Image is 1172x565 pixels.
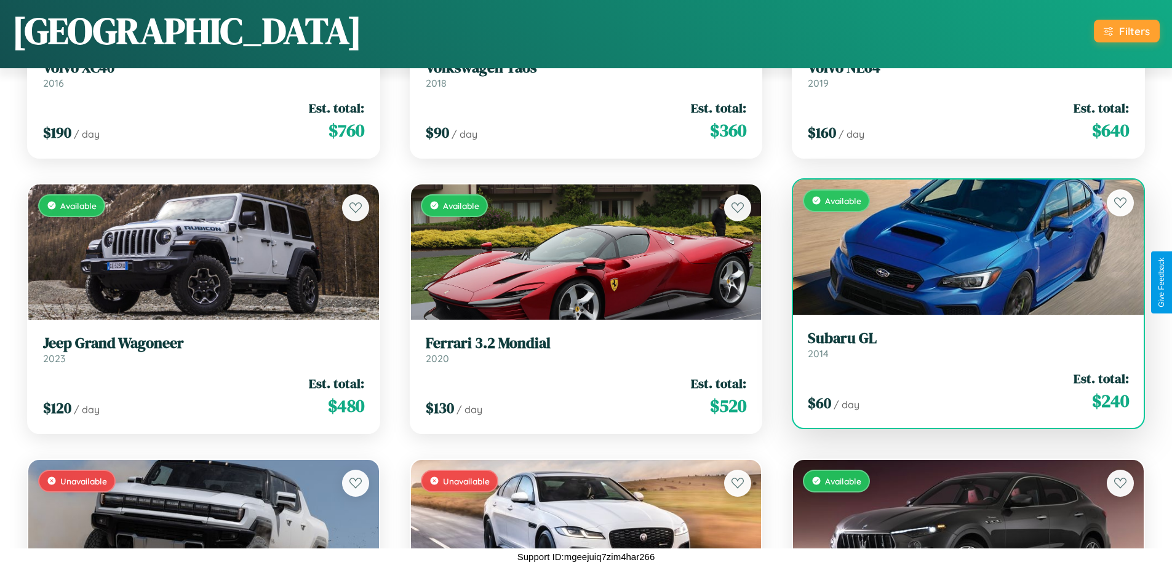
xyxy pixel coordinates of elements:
[74,403,100,416] span: / day
[43,352,65,365] span: 2023
[1119,25,1150,38] div: Filters
[12,6,362,56] h1: [GEOGRAPHIC_DATA]
[691,374,746,392] span: Est. total:
[426,59,747,89] a: Volkswagen Taos2018
[691,99,746,117] span: Est. total:
[309,374,364,392] span: Est. total:
[1094,20,1160,42] button: Filters
[825,196,861,206] span: Available
[443,476,490,486] span: Unavailable
[808,393,831,413] span: $ 60
[839,128,864,140] span: / day
[426,352,449,365] span: 2020
[43,398,71,418] span: $ 120
[43,122,71,143] span: $ 190
[43,59,364,77] h3: Volvo XC40
[808,347,829,360] span: 2014
[426,334,747,365] a: Ferrari 3.2 Mondial2020
[452,128,477,140] span: / day
[808,77,829,89] span: 2019
[43,334,364,365] a: Jeep Grand Wagoneer2023
[426,122,449,143] span: $ 90
[517,548,655,565] p: Support ID: mgeejuiq7zim4har266
[426,77,447,89] span: 2018
[808,330,1129,347] h3: Subaru GL
[43,334,364,352] h3: Jeep Grand Wagoneer
[710,118,746,143] span: $ 360
[426,59,747,77] h3: Volkswagen Taos
[426,398,454,418] span: $ 130
[1074,99,1129,117] span: Est. total:
[43,59,364,89] a: Volvo XC402016
[1092,118,1129,143] span: $ 640
[1157,258,1166,307] div: Give Feedback
[443,200,479,211] span: Available
[60,200,97,211] span: Available
[329,118,364,143] span: $ 760
[834,398,859,411] span: / day
[426,334,747,352] h3: Ferrari 3.2 Mondial
[808,59,1129,77] h3: Volvo NE64
[808,59,1129,89] a: Volvo NE642019
[328,393,364,418] span: $ 480
[1074,369,1129,387] span: Est. total:
[710,393,746,418] span: $ 520
[309,99,364,117] span: Est. total:
[825,476,861,486] span: Available
[74,128,100,140] span: / day
[43,77,64,89] span: 2016
[808,330,1129,360] a: Subaru GL2014
[60,476,107,486] span: Unavailable
[1092,389,1129,413] span: $ 240
[808,122,836,143] span: $ 160
[456,403,482,416] span: / day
